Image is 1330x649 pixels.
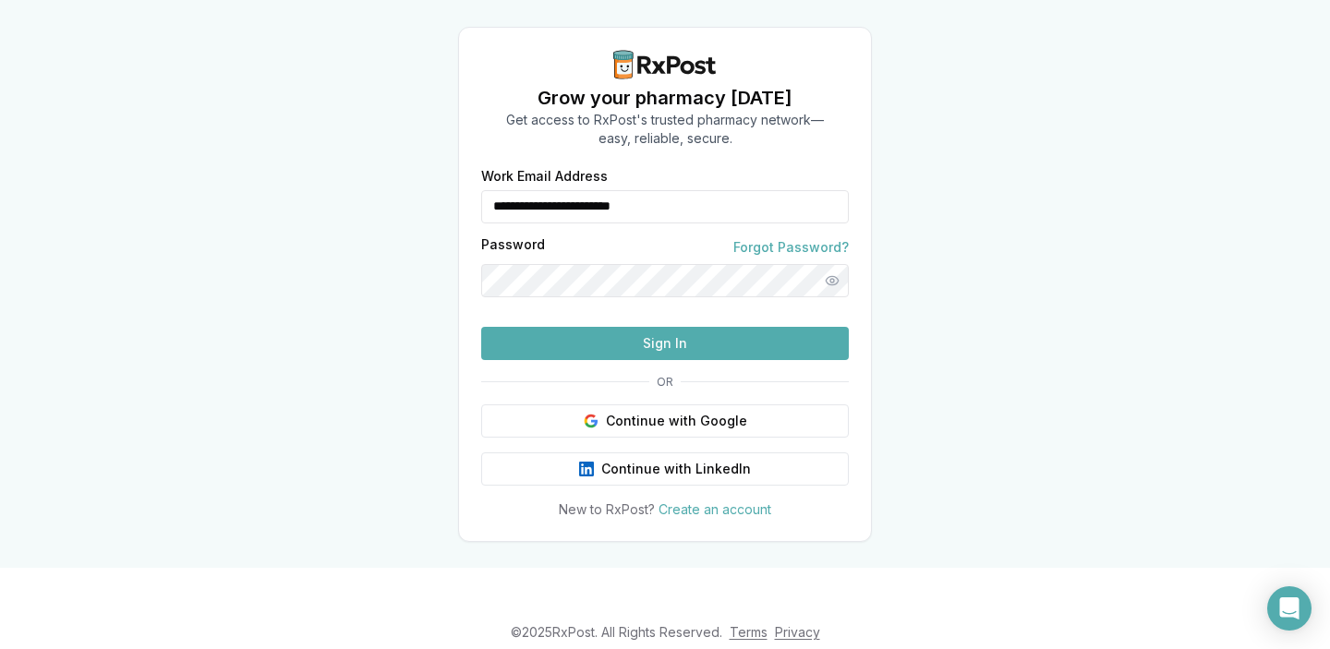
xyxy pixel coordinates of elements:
[584,414,598,428] img: Google
[730,624,768,640] a: Terms
[1267,586,1312,631] div: Open Intercom Messenger
[659,501,771,517] a: Create an account
[481,327,849,360] button: Sign In
[733,238,849,257] a: Forgot Password?
[559,501,655,517] span: New to RxPost?
[506,85,824,111] h1: Grow your pharmacy [DATE]
[481,404,849,438] button: Continue with Google
[481,238,545,257] label: Password
[606,50,724,79] img: RxPost Logo
[579,462,594,476] img: LinkedIn
[775,624,820,640] a: Privacy
[816,264,849,297] button: Show password
[649,375,681,390] span: OR
[481,170,849,183] label: Work Email Address
[506,111,824,148] p: Get access to RxPost's trusted pharmacy network— easy, reliable, secure.
[481,452,849,486] button: Continue with LinkedIn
